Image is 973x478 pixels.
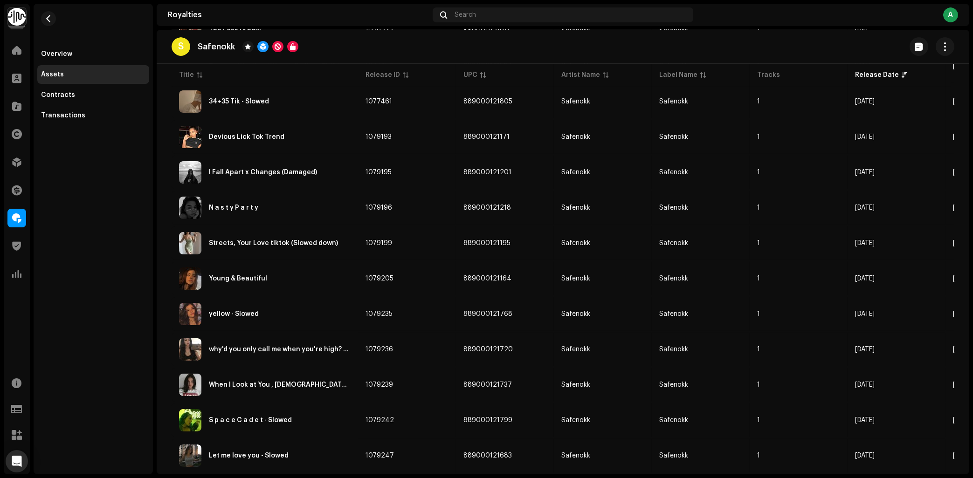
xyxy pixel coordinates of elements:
div: why'd you only call me when you're high? - Slowed [209,346,351,353]
div: Overview [41,50,72,58]
div: Safenokk [561,205,590,211]
span: Safenokk [561,417,644,423]
span: Sep 24, 2021 [855,169,875,176]
span: Mar 23, 2022 [953,346,973,353]
div: Open Intercom Messenger [6,450,28,472]
div: A [943,7,958,22]
img: 1cdeb741-77db-48b3-93ac-f8fd1cc50979 [179,197,201,219]
span: 889000121799 [463,417,512,423]
div: 34+35 Tik - Slowed [209,98,269,105]
span: Mar 19, 2022 [953,63,973,69]
div: Safenokk [561,275,590,282]
span: Mar 23, 2022 [953,134,973,140]
img: 0f74c06a-2928-4bbc-9623-7828f4aa6cd4 [179,374,201,396]
span: 1079239 [366,382,393,388]
div: S p a c e C a d e t - Slowed [209,417,292,423]
span: Search [455,11,476,19]
span: 1079195 [366,169,392,176]
img: 3070a2d2-add9-4826-936a-4a8b3652c9ca [179,90,201,113]
span: Mar 23, 2022 [953,275,973,282]
span: 1 [757,452,760,459]
div: Assets [41,71,64,78]
span: 1 [757,240,760,246]
span: Mar 23, 2022 [953,452,973,459]
span: 1 [757,311,760,317]
span: 889000121768 [463,311,512,317]
img: a0e84609-a434-40f4-b349-4dc5c42ad700 [179,338,201,361]
span: Sep 24, 2021 [855,311,875,317]
span: Sep 24, 2021 [855,452,875,459]
span: Mar 19, 2022 [953,98,973,105]
div: N a s t y P a r t y [209,205,258,211]
span: Sep 24, 2021 [855,98,875,105]
div: Safenokk [561,311,590,317]
span: Safenokk [561,452,644,459]
span: Mar 23, 2022 [953,311,973,317]
span: Safenokk [561,205,644,211]
div: Release Date [855,70,899,80]
span: 889000121737 [463,382,512,388]
div: When I Look at You , Male Ver [209,382,351,388]
span: 889000121805 [463,98,512,105]
div: Safenokk [561,417,590,423]
span: 889000121195 [463,240,511,246]
span: Safenokk [659,382,688,388]
span: Safenokk [561,311,644,317]
span: Safenokk [659,205,688,211]
span: Sep 24, 2021 [855,134,875,140]
span: Sep 24, 2021 [855,417,875,423]
img: 39d88c27-757d-4b7d-a8f3-eb1e1aeba7a8 [179,161,201,184]
span: Mar 23, 2022 [953,169,973,176]
span: 889000121720 [463,346,513,353]
span: 1 [757,134,760,140]
img: 065a2a09-500e-4d6e-a7c5-021a3ccd0a34 [179,444,201,467]
div: Let me love you - Slowed [209,452,289,459]
span: Sep 24, 2021 [855,205,875,211]
div: Label Name [659,70,697,80]
span: 1077461 [366,98,392,105]
div: Safenokk [561,382,590,388]
re-m-nav-item: Contracts [37,86,149,104]
div: Contracts [41,91,75,99]
div: yellow - Slowed [209,311,259,317]
div: UPC [463,70,477,80]
span: Sep 24, 2021 [855,240,875,246]
img: 123915af-9f3c-4cdb-a5ee-ad9619a4b14c [179,303,201,325]
span: 1079196 [366,205,392,211]
span: 1 [757,417,760,423]
div: Safenokk [561,169,590,176]
re-m-nav-item: Overview [37,45,149,63]
span: 1 [757,275,760,282]
div: Safenokk [561,452,590,459]
p: Safenokk [198,42,235,52]
span: Safenokk [561,134,644,140]
span: Mar 23, 2022 [953,240,973,246]
div: Safenokk [561,134,590,140]
span: Safenokk [659,452,688,459]
span: 889000121218 [463,205,511,211]
span: 889000121683 [463,452,512,459]
span: Safenokk [659,311,688,317]
div: S [172,37,190,56]
span: 1079205 [366,275,393,282]
div: Safenokk [561,346,590,353]
img: d0f771ae-13a3-47c4-8f0d-5378d33599b0 [179,409,201,431]
img: 2e1390f4-f518-4a17-a12c-e2ae4d7d34f9 [179,267,201,290]
span: 1079193 [366,134,392,140]
span: 889000121171 [463,134,510,140]
span: Sep 24, 2021 [855,346,875,353]
span: 1 [757,169,760,176]
div: Royalties [168,11,429,19]
span: Safenokk [659,134,688,140]
span: 1079247 [366,452,394,459]
span: 889000121164 [463,275,511,282]
span: Mar 23, 2022 [953,417,973,423]
div: I Fall Apart x Changes (Damaged) [209,169,317,176]
div: Devious Lick Tok Trend [209,134,284,140]
span: Sep 24, 2021 [855,275,875,282]
span: Safenokk [659,169,688,176]
div: Safenokk [561,240,590,246]
div: Streets, Your Love tiktok (Slowed down) [209,240,338,246]
img: 0f74c21f-6d1c-4dbc-9196-dbddad53419e [7,7,26,26]
img: ed349139-adf3-42f3-a04c-dbe144d68186 [179,232,201,254]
